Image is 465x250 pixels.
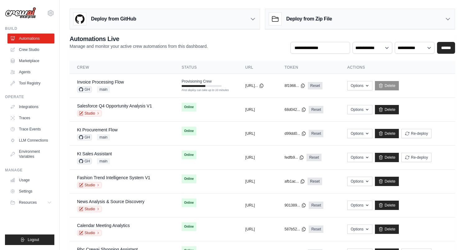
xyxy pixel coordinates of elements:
[77,175,150,180] a: Fashion Trend Intelligence System V1
[277,61,340,74] th: Token
[19,200,37,205] span: Resources
[77,158,92,164] span: GH
[7,113,54,123] a: Traces
[7,67,54,77] a: Agents
[285,179,305,184] button: afb1ac...
[7,56,54,66] a: Marketplace
[7,34,54,43] a: Automations
[7,102,54,112] a: Integrations
[174,61,238,74] th: Status
[309,225,323,233] a: Reset
[77,230,102,236] a: Studio
[97,158,110,164] span: main
[182,79,212,84] span: Provisioning Crew
[375,201,399,210] a: Delete
[77,86,92,93] span: GH
[375,81,399,90] a: Delete
[375,105,399,114] a: Delete
[182,103,196,111] span: Online
[5,7,36,19] img: Logo
[182,88,221,93] div: First deploy can take up to 10 minutes
[91,15,136,23] h3: Deploy from GitHub
[347,225,372,234] button: Options
[375,129,399,138] a: Delete
[77,223,130,228] a: Calendar Meeting Analytics
[5,234,54,245] button: Logout
[7,78,54,88] a: Tool Registry
[7,124,54,134] a: Trace Events
[5,26,54,31] div: Build
[309,202,323,209] a: Reset
[77,199,144,204] a: News Analysis & Source Discovery
[77,206,102,212] a: Studio
[77,110,102,116] a: Studio
[70,61,174,74] th: Crew
[182,175,196,183] span: Online
[285,83,305,88] button: 8f1966...
[401,129,431,138] button: Re-deploy
[375,153,399,162] a: Delete
[5,94,54,99] div: Operate
[77,151,112,156] a: Kt Sales Assistant
[309,130,323,137] a: Reset
[347,129,372,138] button: Options
[7,175,54,185] a: Usage
[182,198,196,207] span: Online
[7,147,54,161] a: Environment Variables
[70,43,208,49] p: Manage and monitor your active crew automations from this dashboard.
[285,107,306,112] button: 68d042...
[97,86,110,93] span: main
[7,186,54,196] a: Settings
[285,203,306,208] button: 901389...
[70,34,208,43] h2: Automations Live
[347,201,372,210] button: Options
[7,45,54,55] a: Crew Studio
[285,131,306,136] button: d99dd0...
[309,106,323,113] a: Reset
[28,237,39,242] span: Logout
[74,13,86,25] img: GitHub Logo
[375,177,399,186] a: Delete
[285,227,306,232] button: 587b52...
[77,134,92,140] span: GH
[5,168,54,173] div: Manage
[77,103,152,108] a: Salesforce Q4 Opportunity Analysis V1
[238,61,277,74] th: URL
[375,225,399,234] a: Delete
[77,127,118,132] a: Kt Procurement Flow
[182,127,196,135] span: Online
[285,155,304,160] button: fedfb9...
[77,182,102,188] a: Studio
[347,105,372,114] button: Options
[308,178,322,185] a: Reset
[347,177,372,186] button: Options
[401,153,431,162] button: Re-deploy
[307,154,321,161] a: Reset
[347,153,372,162] button: Options
[347,81,372,90] button: Options
[182,151,196,159] span: Online
[7,198,54,207] button: Resources
[97,134,110,140] span: main
[340,61,455,74] th: Actions
[286,15,332,23] h3: Deploy from Zip File
[308,82,322,89] a: Reset
[7,135,54,145] a: LLM Connections
[77,80,124,84] a: Invoice Processing Flow
[182,222,196,231] span: Online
